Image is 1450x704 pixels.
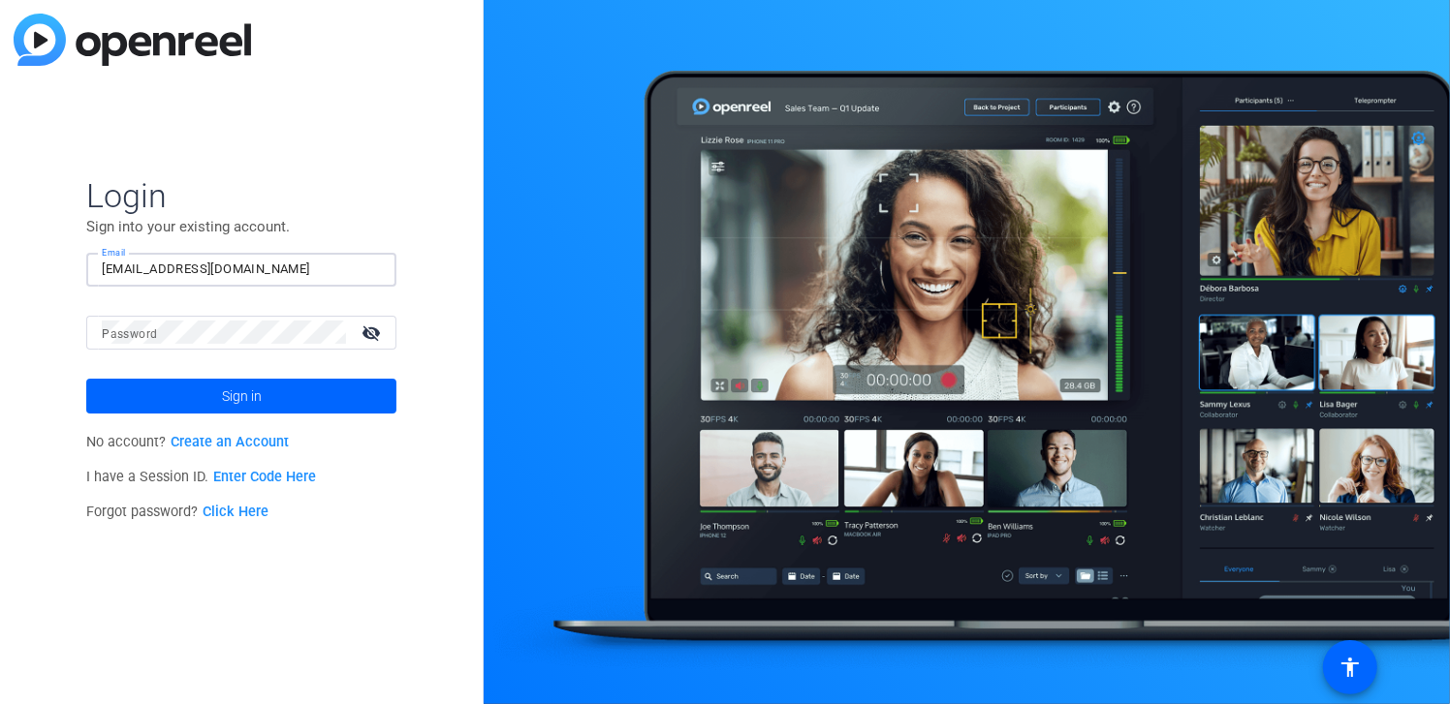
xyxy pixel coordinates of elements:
span: I have a Session ID. [86,469,316,485]
span: Login [86,175,396,216]
span: No account? [86,434,289,450]
span: Forgot password? [86,504,268,520]
mat-label: Email [102,248,126,259]
img: blue-gradient.svg [14,14,251,66]
input: Enter Email Address [102,258,381,281]
a: Enter Code Here [213,469,316,485]
button: Sign in [86,379,396,413]
mat-icon: visibility_off [350,319,396,347]
span: Sign in [222,372,262,420]
mat-label: Password [102,327,157,341]
p: Sign into your existing account. [86,216,396,237]
a: Create an Account [171,434,289,450]
mat-icon: accessibility [1339,656,1362,679]
a: Click Here [203,504,268,520]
